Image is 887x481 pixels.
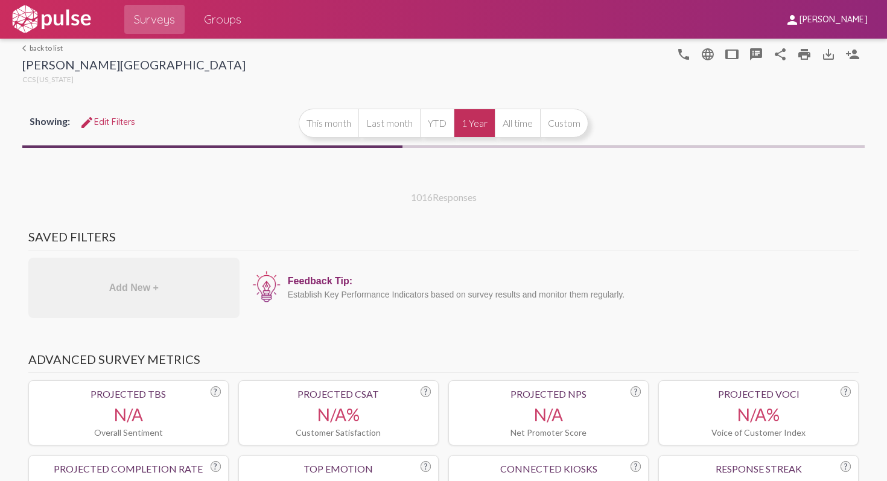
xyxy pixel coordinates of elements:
[36,463,221,474] div: Projected Completion Rate
[454,109,495,138] button: 1 Year
[80,115,94,130] mat-icon: Edit Filters
[10,4,93,34] img: white-logo.svg
[288,276,853,287] div: Feedback Tip:
[28,258,240,318] div: Add New +
[725,47,739,62] mat-icon: tablet
[22,45,30,52] mat-icon: arrow_back_ios
[841,42,865,66] button: Person
[246,388,431,400] div: Projected CSAT
[411,191,433,203] span: 1016
[22,75,74,84] span: CCS [US_STATE]
[124,5,185,34] a: Surveys
[666,404,851,425] div: N/A%
[246,404,431,425] div: N/A%
[676,47,691,62] mat-icon: language
[845,47,860,62] mat-icon: Person
[246,463,431,474] div: Top Emotion
[841,461,851,472] div: ?
[299,109,358,138] button: This month
[30,115,70,127] span: Showing:
[666,463,851,474] div: Response Streak
[456,404,641,425] div: N/A
[666,388,851,400] div: Projected VoCI
[420,109,454,138] button: YTD
[288,290,853,299] div: Establish Key Performance Indicators based on survey results and monitor them regularly.
[28,352,859,373] h3: Advanced Survey Metrics
[495,109,540,138] button: All time
[211,461,221,472] div: ?
[421,386,431,397] div: ?
[36,427,221,438] div: Overall Sentiment
[36,404,221,425] div: N/A
[134,8,175,30] span: Surveys
[696,42,720,66] button: language
[22,43,246,53] a: back to list
[456,388,641,400] div: Projected NPS
[792,42,816,66] a: print
[70,111,145,133] button: Edit FiltersEdit Filters
[768,42,792,66] button: Share
[797,47,812,62] mat-icon: print
[631,386,641,397] div: ?
[204,8,241,30] span: Groups
[800,14,868,25] span: [PERSON_NAME]
[744,42,768,66] button: speaker_notes
[841,386,851,397] div: ?
[358,109,420,138] button: Last month
[775,8,877,30] button: [PERSON_NAME]
[456,463,641,474] div: Connected Kiosks
[540,109,588,138] button: Custom
[194,5,251,34] a: Groups
[411,191,477,203] div: Responses
[666,427,851,438] div: Voice of Customer Index
[672,42,696,66] button: language
[701,47,715,62] mat-icon: language
[28,229,859,250] h3: Saved Filters
[421,461,431,472] div: ?
[631,461,641,472] div: ?
[821,47,836,62] mat-icon: Download
[816,42,841,66] button: Download
[246,427,431,438] div: Customer Satisfaction
[456,427,641,438] div: Net Promoter Score
[80,116,135,127] span: Edit Filters
[749,47,763,62] mat-icon: speaker_notes
[720,42,744,66] button: tablet
[773,47,787,62] mat-icon: Share
[785,13,800,27] mat-icon: person
[22,57,246,75] div: [PERSON_NAME][GEOGRAPHIC_DATA]
[252,270,282,304] img: icon12.png
[36,388,221,400] div: Projected TBS
[211,386,221,397] div: ?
